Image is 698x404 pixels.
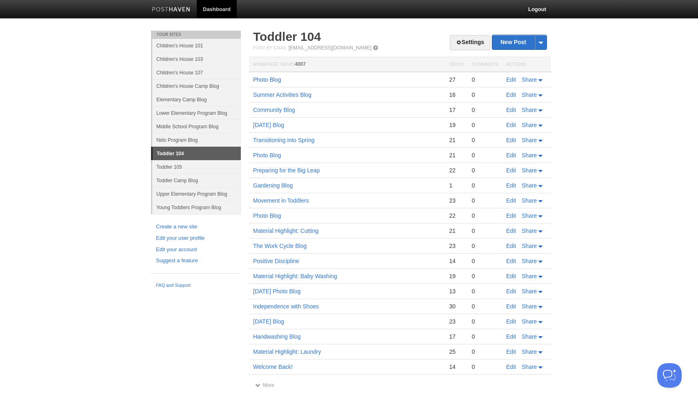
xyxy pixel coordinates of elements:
a: Edit [506,273,516,279]
a: [DATE] Blog [253,318,284,325]
a: Children's House 107 [152,66,241,79]
a: Summer Activities Blog [253,92,311,98]
div: 14 [449,257,463,265]
span: Share [522,243,537,249]
span: Share [522,303,537,310]
div: 0 [472,121,498,129]
div: 22 [449,212,463,219]
a: Edit [506,228,516,234]
a: Edit [506,243,516,249]
div: 23 [449,318,463,325]
div: 0 [472,242,498,250]
li: Your Sites [151,31,241,39]
th: Views [445,57,467,72]
div: 0 [472,91,498,98]
div: 0 [472,363,498,371]
span: Share [522,167,537,174]
span: Share [522,182,537,189]
a: Photo Blog [253,152,281,158]
div: 13 [449,288,463,295]
div: 19 [449,272,463,280]
div: 0 [472,182,498,189]
a: Edit [506,348,516,355]
span: Share [522,288,537,295]
a: Children's House 101 [152,39,241,52]
a: Middle School Program Blog [152,120,241,133]
a: Edit [506,333,516,340]
div: 0 [472,227,498,234]
span: Share [522,137,537,143]
div: 0 [472,152,498,159]
a: [EMAIL_ADDRESS][DOMAIN_NAME] [289,45,371,51]
a: Elementary Camp Blog [152,93,241,106]
div: 0 [472,76,498,83]
div: 21 [449,152,463,159]
a: Toddler 105 [152,160,241,174]
div: 30 [449,303,463,310]
a: Toddler 104 [253,30,321,43]
a: Positive Discipline [253,258,299,264]
span: Share [522,348,537,355]
span: Share [522,107,537,113]
div: 0 [472,303,498,310]
a: Create a new site [156,223,236,231]
a: Toddler Camp Blog [152,174,241,187]
div: 0 [472,288,498,295]
a: Edit [506,258,516,264]
a: Photo Blog [253,212,281,219]
div: 17 [449,106,463,114]
a: Community Blog [253,107,295,113]
a: Edit [506,76,516,83]
a: Edit your account [156,246,236,254]
a: Material Highlight: Laundry [253,348,321,355]
div: 0 [472,136,498,144]
a: Edit [506,122,516,128]
iframe: Help Scout Beacon - Open [657,363,682,388]
span: 4007 [295,61,306,67]
a: Edit [506,318,516,325]
a: Lower Elementary Program Blog [152,106,241,120]
div: 22 [449,167,463,174]
a: Independence with Shoes [253,303,319,310]
th: Comments [468,57,502,72]
a: Movement in Toddlers [253,197,309,204]
a: Children's House Camp Blog [152,79,241,93]
a: [DATE] Blog [253,122,284,128]
div: 0 [472,318,498,325]
a: Handwashing Blog [253,333,301,340]
a: Settings [450,35,490,50]
a: Edit [506,364,516,370]
a: Edit [506,212,516,219]
div: 1 [449,182,463,189]
img: Posthaven-bar [152,7,191,13]
a: Upper Elementary Program Blog [152,187,241,201]
a: Edit [506,137,516,143]
div: 14 [449,363,463,371]
a: Preparing for the Big Leap [253,167,320,174]
div: 0 [472,197,498,204]
a: Young Toddlers Program Blog [152,201,241,214]
a: Edit [506,167,516,174]
a: Edit [506,197,516,204]
div: 27 [449,76,463,83]
div: 17 [449,333,463,340]
span: Share [522,197,537,204]
span: Post by Email [253,45,287,50]
a: Material Highlight: Baby Washing [253,273,337,279]
a: The Work Cycle Blog [253,243,307,249]
a: Photo Blog [253,76,281,83]
span: Share [522,273,537,279]
div: 23 [449,242,463,250]
th: Homepage Views [249,57,445,72]
span: Share [522,92,537,98]
div: 0 [472,212,498,219]
a: Nido Program Blog [152,133,241,147]
div: 21 [449,136,463,144]
div: 23 [449,197,463,204]
a: Edit [506,152,516,158]
a: FAQ and Support [156,282,236,289]
span: Share [522,228,537,234]
a: Welcome Back! [253,364,293,370]
span: Share [522,76,537,83]
a: Children's House 103 [152,52,241,66]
